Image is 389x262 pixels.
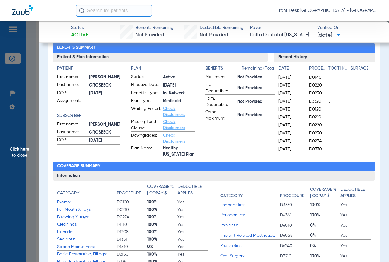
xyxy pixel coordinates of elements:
[117,184,147,199] app-breakdown-title: Procedure
[57,113,120,119] app-breakdown-title: Subscriber
[147,184,174,196] h4: Coverage % | Copay $
[328,82,348,88] span: --
[328,114,348,120] span: --
[220,193,243,199] h4: Category
[57,236,117,243] span: Sealants:
[309,82,326,88] span: D0220
[131,132,161,145] span: Downgrades:
[280,193,304,199] h4: Procedure
[310,243,340,249] span: 0%
[350,74,370,80] span: --
[57,137,87,144] span: DOB:
[205,74,235,81] span: Maximum:
[117,207,147,213] span: D0210
[163,133,185,144] a: Check Disclaimers
[278,74,304,80] span: [DATE]
[278,65,304,74] app-breakdown-title: Date
[328,122,348,128] span: --
[177,184,208,199] app-breakdown-title: Deductible Applies
[117,222,147,228] span: D1110
[163,120,185,130] a: Check Disclaimers
[117,251,147,257] span: D2150
[205,109,235,122] span: Ortho Maximum:
[177,229,208,235] span: Yes
[274,53,375,62] h3: Recent History
[117,214,147,220] span: D0274
[350,114,370,120] span: --
[350,65,370,74] app-breakdown-title: Surface
[237,99,275,105] span: Not Provided
[163,90,195,97] span: In-Network
[220,202,280,208] span: Endodontics:
[163,82,195,89] span: [DATE]
[131,98,161,105] span: Plan Type:
[237,74,275,80] span: Not Provided
[310,184,340,201] app-breakdown-title: Coverage % | Copay $
[147,236,177,243] span: 100%
[280,243,310,249] span: D6240
[117,244,147,250] span: D1510
[278,122,304,128] span: [DATE]
[57,251,117,257] span: Basic Restorative, Fillings:
[278,106,304,112] span: [DATE]
[177,222,208,228] span: Yes
[205,65,242,74] app-breakdown-title: Benefits
[250,25,312,31] span: Payer
[12,5,33,15] img: Zuub Logo
[177,199,208,205] span: Yes
[278,98,304,104] span: [DATE]
[328,138,348,144] span: --
[117,199,147,205] span: D0120
[350,122,370,128] span: --
[350,106,370,112] span: --
[340,212,371,218] span: Yes
[131,145,161,155] span: Plan Name:
[242,65,275,74] span: Remaining/Total
[309,114,326,120] span: D0210
[350,130,370,136] span: --
[89,129,120,136] span: GROSBECK
[310,186,337,199] h4: Coverage % | Copay $
[328,106,348,112] span: --
[136,32,164,37] span: Not Provided
[177,236,208,243] span: Yes
[131,65,195,72] h4: Plan
[309,106,326,112] span: D0120
[350,98,370,104] span: --
[76,5,152,17] input: Search for patients
[117,190,141,196] h4: Procedure
[163,148,195,155] span: Healthy [US_STATE] Plan
[328,98,348,104] span: 5
[309,98,326,104] span: D3320
[131,82,161,89] span: Effective Date:
[309,138,326,144] span: D0274
[147,199,177,205] span: 100%
[309,122,326,128] span: D0220
[328,74,348,80] span: --
[163,74,195,80] span: Active
[359,233,389,262] iframe: Chat Widget
[57,214,117,220] span: Bitewing X-rays:
[89,90,120,97] span: [DATE]
[250,31,312,39] span: Delta Dental of [US_STATE]
[163,107,185,117] a: Check Disclaimers
[280,233,310,239] span: D6058
[79,8,84,13] img: Search Icon
[278,130,304,136] span: [DATE]
[89,74,120,80] span: [PERSON_NAME]
[277,8,377,14] span: Front Desk [GEOGRAPHIC_DATA] - [GEOGRAPHIC_DATA] | My Community Dental Centers
[309,65,326,72] h4: Procedure
[57,229,117,235] span: Fluoride:
[340,233,371,239] span: Yes
[220,184,280,201] app-breakdown-title: Category
[177,244,208,250] span: Yes
[280,253,310,259] span: D7210
[57,82,87,89] span: Last name:
[57,244,117,250] span: Space Maintainers:
[280,184,310,201] app-breakdown-title: Procedure
[131,90,161,97] span: Benefits Type:
[278,146,304,152] span: [DATE]
[310,223,340,229] span: 0%
[53,43,375,53] h2: Benefits Summary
